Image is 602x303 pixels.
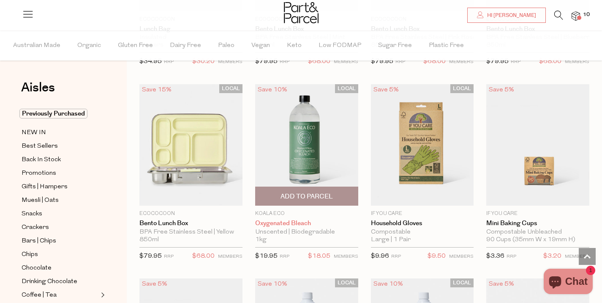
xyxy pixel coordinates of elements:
span: Muesli | Oats [22,196,59,206]
a: Oxygenated Bleach [255,220,358,227]
a: Snacks [22,209,98,219]
span: Add To Parcel [281,192,333,201]
inbox-online-store-chat: Shopify online store chat [541,269,595,296]
span: $9.96 [371,253,389,259]
span: Organic [77,31,101,61]
span: Best Sellers [22,141,58,151]
span: Vegan [251,31,270,61]
small: MEMBERS [218,254,242,259]
p: Koala Eco [255,210,358,218]
a: Chips [22,249,98,260]
p: Ecococoon [139,210,242,218]
a: Previously Purchased [22,109,98,119]
span: 1kg [255,236,267,244]
small: RRP [164,254,174,259]
span: $79.95 [371,58,393,65]
span: Australian Made [13,31,60,61]
button: Expand/Collapse Coffee | Tea [99,290,105,300]
span: 10 [581,11,592,19]
small: RRP [507,254,516,259]
span: Aisles [21,78,55,97]
small: RRP [511,60,520,64]
a: Bento Lunch Box [139,220,242,227]
span: $34.95 [139,58,162,65]
span: Paleo [218,31,234,61]
div: Save 5% [486,278,517,290]
span: Crackers [22,223,49,233]
small: RRP [164,60,174,64]
span: Coffee | Tea [22,290,57,300]
a: Back In Stock [22,154,98,165]
a: Mini Baking Cups [486,220,589,227]
span: Keto [287,31,302,61]
button: Add To Parcel [255,187,358,206]
span: Chips [22,250,38,260]
span: Gifts | Hampers [22,182,68,192]
span: Previously Purchased [19,109,87,118]
div: Save 10% [255,84,290,96]
span: $3.20 [543,251,561,262]
span: Gluten Free [118,31,153,61]
a: Coffee | Tea [22,290,98,300]
span: LOCAL [450,84,474,93]
span: Large | 1 Pair [371,236,411,244]
div: Save 10% [255,278,290,290]
a: NEW IN [22,127,98,138]
a: Best Sellers [22,141,98,151]
span: LOCAL [335,278,358,287]
a: Gifts | Hampers [22,182,98,192]
small: MEMBERS [218,60,242,64]
span: LOCAL [335,84,358,93]
span: NEW IN [22,128,46,138]
small: RRP [391,254,401,259]
img: Mini Baking Cups [486,84,589,206]
a: 10 [572,11,580,20]
span: $18.05 [308,251,330,262]
a: Crackers [22,222,98,233]
img: Household Gloves [371,84,474,206]
small: MEMBERS [565,60,589,64]
span: Chocolate [22,263,52,273]
span: $68.00 [192,251,215,262]
small: RRP [395,60,405,64]
span: $79.95 [139,253,162,259]
img: Part&Parcel [284,2,319,23]
small: MEMBERS [334,254,358,259]
p: If You Care [486,210,589,218]
div: Compostable Unbleached [486,229,589,236]
span: $68.00 [308,56,330,67]
span: Snacks [22,209,42,219]
div: Save 15% [139,84,174,96]
span: 850ml [139,236,159,244]
span: 90 Cups (35mm W x 19mm H) [486,236,575,244]
span: Low FODMAP [319,31,361,61]
span: $9.50 [428,251,446,262]
span: LOCAL [450,278,474,287]
small: MEMBERS [449,254,474,259]
div: Save 5% [486,84,517,96]
small: RRP [280,254,289,259]
span: $19.95 [255,253,278,259]
span: $3.36 [486,253,504,259]
img: Bento Lunch Box [139,84,242,206]
p: If You Care [371,210,474,218]
small: MEMBERS [449,60,474,64]
span: $68.00 [423,56,446,67]
div: Unscented | Biodegradable [255,229,358,236]
span: Bars | Chips [22,236,56,246]
span: $79.95 [486,58,509,65]
div: Save 10% [371,278,406,290]
a: Bars | Chips [22,236,98,246]
a: Chocolate [22,263,98,273]
a: Hi [PERSON_NAME] [467,8,546,23]
span: Drinking Chocolate [22,277,77,287]
div: BPA Free Stainless Steel | Yellow [139,229,242,236]
div: Save 5% [371,84,401,96]
a: Household Gloves [371,220,474,227]
span: Back In Stock [22,155,61,165]
span: Plastic Free [429,31,464,61]
span: $79.95 [255,58,278,65]
small: MEMBERS [334,60,358,64]
small: RRP [280,60,289,64]
div: Compostable [371,229,474,236]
